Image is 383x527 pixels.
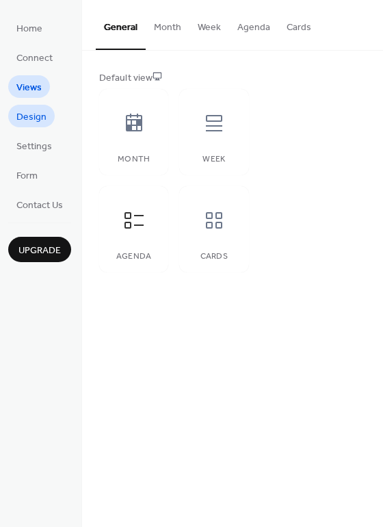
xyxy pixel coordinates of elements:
[8,16,51,39] a: Home
[8,193,71,216] a: Contact Us
[8,75,50,98] a: Views
[8,237,71,262] button: Upgrade
[8,164,46,186] a: Form
[113,252,155,261] div: Agenda
[193,155,235,164] div: Week
[113,155,155,164] div: Month
[8,105,55,127] a: Design
[16,110,47,125] span: Design
[16,51,53,66] span: Connect
[16,198,63,213] span: Contact Us
[99,71,363,86] div: Default view
[16,81,42,95] span: Views
[16,22,42,36] span: Home
[8,46,61,68] a: Connect
[16,169,38,183] span: Form
[193,252,235,261] div: Cards
[16,140,52,154] span: Settings
[8,134,60,157] a: Settings
[18,244,61,258] span: Upgrade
